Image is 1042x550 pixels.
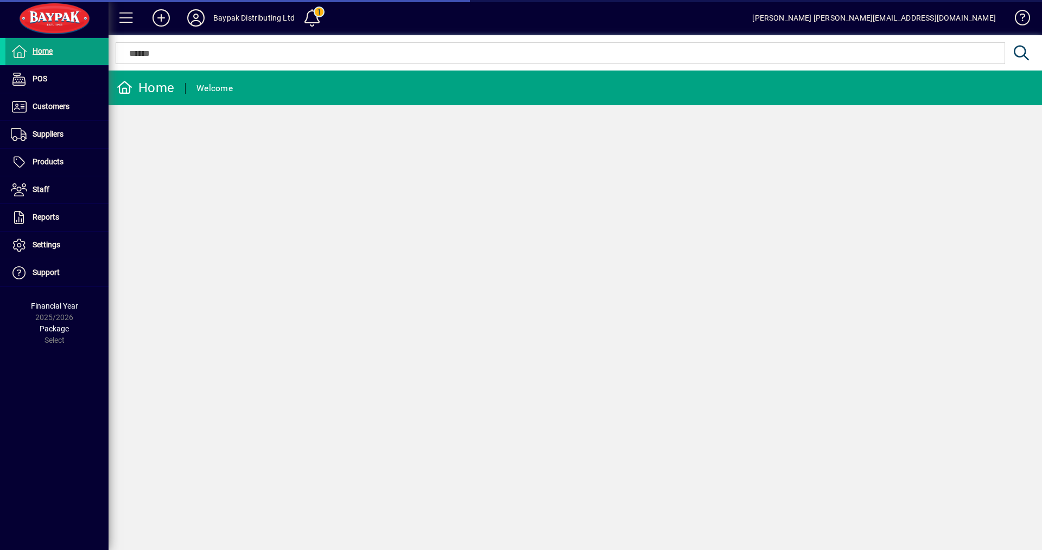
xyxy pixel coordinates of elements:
[196,80,233,97] div: Welcome
[1007,2,1028,37] a: Knowledge Base
[33,102,69,111] span: Customers
[31,302,78,310] span: Financial Year
[33,157,63,166] span: Products
[144,8,179,28] button: Add
[5,232,109,259] a: Settings
[5,176,109,203] a: Staff
[33,130,63,138] span: Suppliers
[179,8,213,28] button: Profile
[33,268,60,277] span: Support
[5,149,109,176] a: Products
[33,47,53,55] span: Home
[5,121,109,148] a: Suppliers
[5,66,109,93] a: POS
[752,9,996,27] div: [PERSON_NAME] [PERSON_NAME][EMAIL_ADDRESS][DOMAIN_NAME]
[33,213,59,221] span: Reports
[33,240,60,249] span: Settings
[33,74,47,83] span: POS
[5,204,109,231] a: Reports
[5,259,109,286] a: Support
[117,79,174,97] div: Home
[33,185,49,194] span: Staff
[5,93,109,120] a: Customers
[40,324,69,333] span: Package
[213,9,295,27] div: Baypak Distributing Ltd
